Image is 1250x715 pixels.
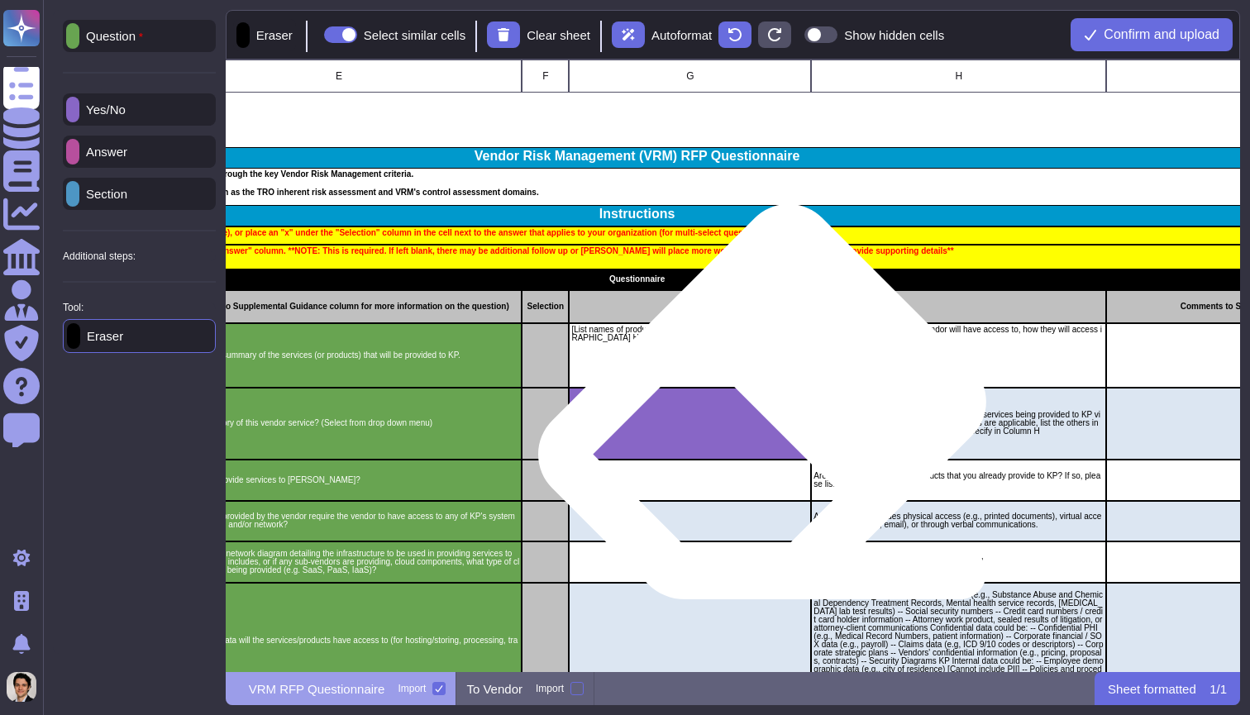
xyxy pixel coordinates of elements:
[79,145,127,158] p: Answer
[813,472,1104,489] p: Are there existing services/products that you already provide to KP? If so, please list them in C...
[536,684,564,694] div: Import
[158,636,518,653] p: What type of KP data will the services/products have access to (for hosting/storing, processing, ...
[1209,683,1227,695] p: 1 / 1
[80,330,123,342] p: Eraser
[226,60,1240,672] div: grid
[63,303,83,312] p: Tool:
[158,419,518,427] p: What is the category of this vendor service? (Select from drop down menu)
[571,303,809,311] p: Answer
[1104,28,1219,41] span: Confirm and upload
[336,71,342,81] span: E
[813,512,1104,529] p: Access to data includes physical access (e.g., printed documents), virtual access (e.g., computer...
[250,29,293,41] p: Eraser
[158,476,518,484] p: Do you already provide services to [PERSON_NAME]?
[813,411,1104,436] p: Please select the appropriate category for the services being provided to KP via the drop down op...
[844,29,944,41] div: Show hidden cells
[7,672,36,702] img: user
[63,251,136,261] p: Additional steps:
[1071,18,1233,51] button: Confirm and upload
[686,71,694,81] span: G
[813,303,1104,311] p: Supplemental Guidance
[79,103,126,116] p: Yes/No
[524,303,566,311] p: Selection
[571,326,809,342] p: [List names of products/services here; describe them in [GEOGRAPHIC_DATA] H] 1) 2) 3)
[249,683,385,695] p: VRM RFP Questionnaire
[542,71,548,81] span: F
[955,71,962,81] span: H
[651,29,712,41] p: Autoformat
[466,683,522,695] p: To Vendor
[813,591,1104,698] p: Restricted data could be: -- Restricted PHI (e.g., Substance Abuse and Chemical Dependency Treatm...
[158,303,518,311] p: Question (Refer to Supplemental Guidance column for more information on the question)
[79,188,127,200] p: Section
[1108,683,1196,695] p: Sheet formatted
[398,684,426,694] div: Import
[364,29,465,41] div: Select similar cells
[158,550,518,574] p: Will you provide a network diagram detailing the infrastructure to be used in providing services ...
[158,512,518,529] p: Does the service provided by the vendor require the vendor to have access to any of KP's systems,...
[158,351,518,360] p: Please provide a summary of the services (or products) that will be provided to KP.
[79,30,143,43] p: Question
[3,669,48,705] button: user
[527,29,590,41] p: Clear sheet
[813,558,1104,566] p: Please provide supporting details in Column H
[813,326,1104,342] p: Please include what data the vendor will have access to, how they will access it, and what they w...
